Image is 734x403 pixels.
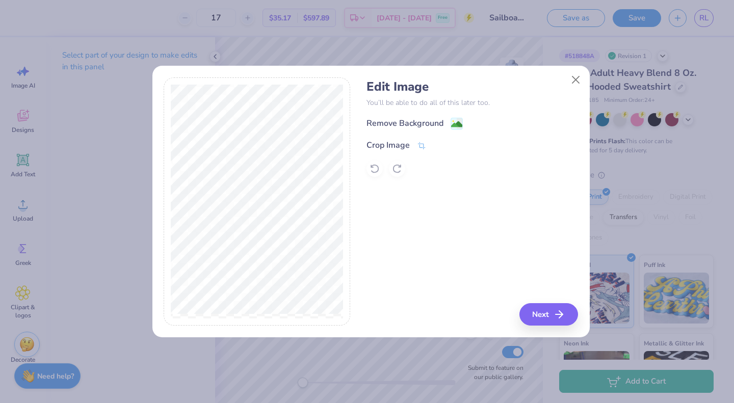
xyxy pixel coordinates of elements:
[519,303,578,326] button: Next
[366,117,443,129] div: Remove Background
[566,70,585,90] button: Close
[366,139,410,151] div: Crop Image
[366,79,578,94] h4: Edit Image
[366,97,578,108] p: You’ll be able to do all of this later too.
